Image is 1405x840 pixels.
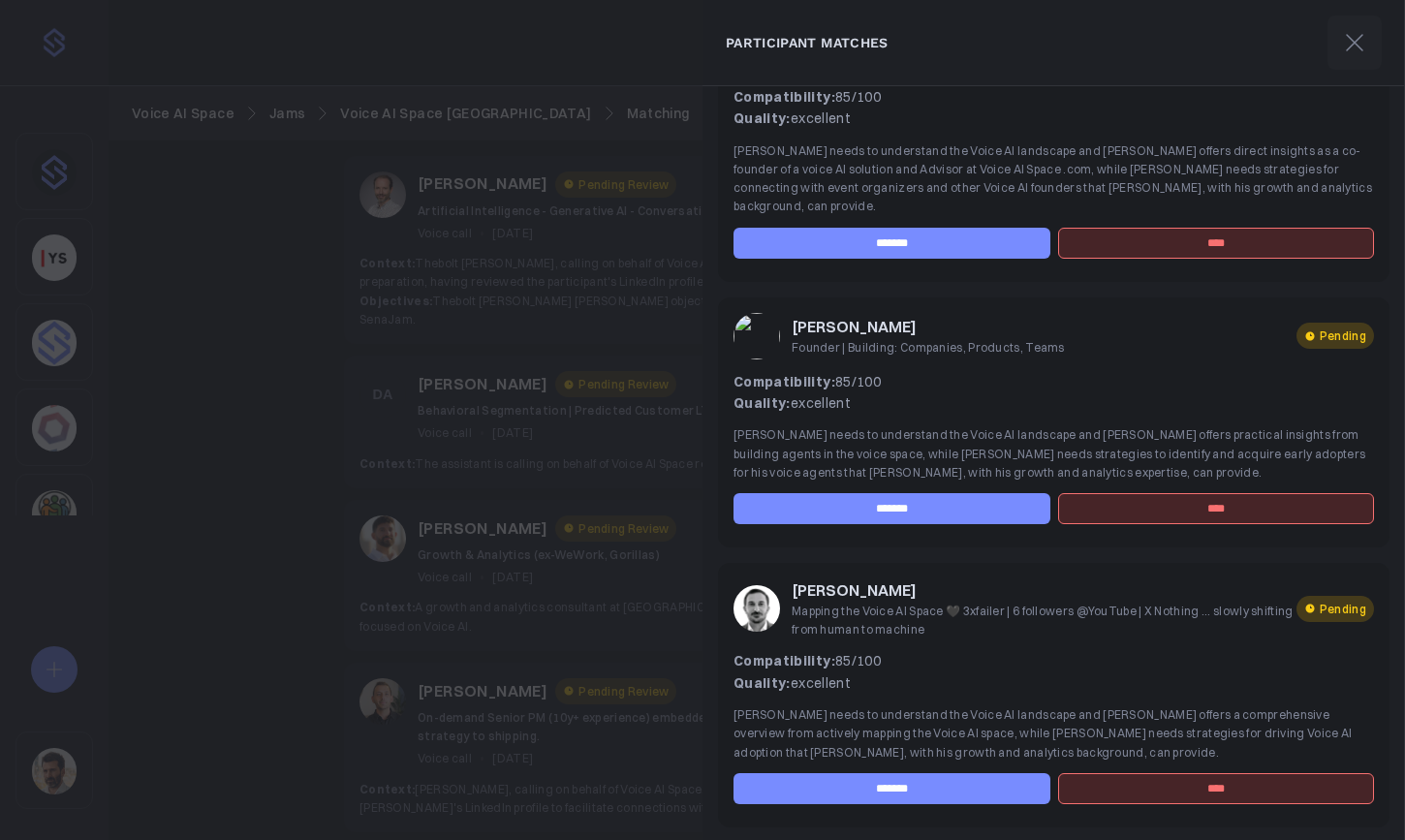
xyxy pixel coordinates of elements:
img: 28af0a1e3d4f40531edab4c731fc1aa6b0a27966.jpg [734,585,780,632]
p: [PERSON_NAME] needs to understand the Voice AI landscape and [PERSON_NAME] offers direct insights... [734,141,1374,216]
p: excellent [734,672,1374,694]
strong: Quality: [734,394,791,412]
p: [PERSON_NAME] needs to understand the Voice AI landscape and [PERSON_NAME] offers practical insig... [734,425,1374,482]
span: Pending [1296,596,1374,622]
strong: Quality: [734,109,791,127]
p: Founder | Building: Companies, Products, Teams [792,338,1065,357]
p: [PERSON_NAME] [792,578,1296,602]
p: [PERSON_NAME] [792,315,1065,338]
p: excellent [734,108,1374,129]
p: excellent [734,392,1374,414]
p: 85/100 [734,371,1374,392]
strong: Compatibility: [734,373,835,390]
p: Mapping the Voice AI Space 🖤 3xfailer | 6 followers @YouTube | X Nothing ... slowly shifting from... [792,602,1296,638]
strong: Quality: [734,674,791,692]
strong: Compatibility: [734,652,835,669]
strong: Compatibility: [734,88,835,106]
p: [PERSON_NAME] needs to understand the Voice AI landscape and [PERSON_NAME] offers a comprehensive... [734,705,1374,762]
p: 85/100 [734,650,1374,671]
img: 6e8954401562d3d38b92d1893ab6b654fa8cd505.jpg [734,313,780,359]
span: Pending [1296,323,1374,349]
h5: PARTICIPANT MATCHES [726,32,889,53]
p: 85/100 [734,86,1374,108]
